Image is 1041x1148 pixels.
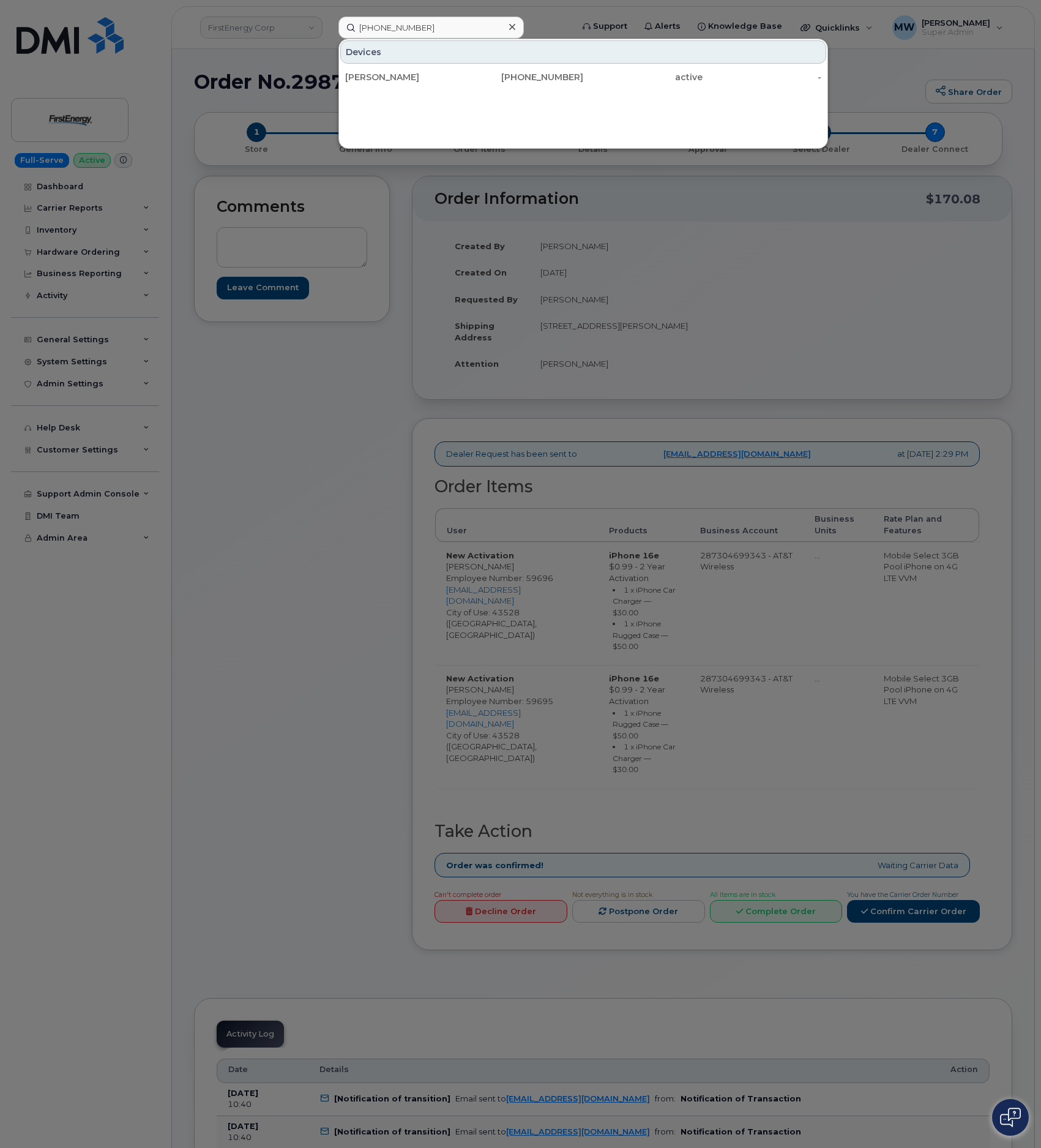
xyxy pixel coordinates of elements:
img: Open chat [1000,1108,1021,1127]
div: [PERSON_NAME] [345,71,465,83]
a: [PERSON_NAME][PHONE_NUMBER]active- [340,66,826,88]
div: Devices [340,40,826,64]
div: [PHONE_NUMBER] [465,71,584,83]
div: - [703,71,822,83]
div: active [583,71,703,83]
